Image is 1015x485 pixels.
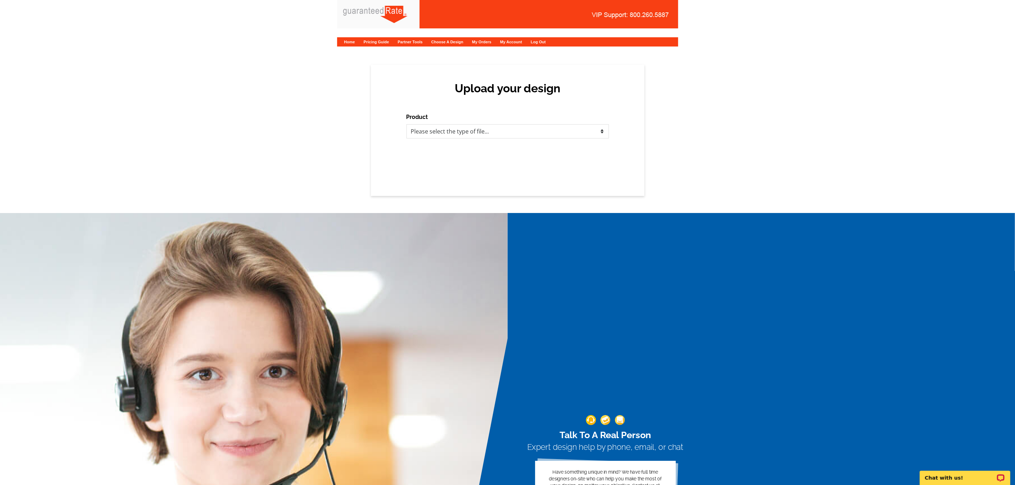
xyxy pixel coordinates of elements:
a: Partner Tools [398,40,422,44]
img: support-img-2.png [600,415,610,425]
img: support-img-1.png [586,415,596,425]
a: Pricing Guide [364,40,389,44]
iframe: LiveChat chat widget [915,463,1015,485]
h2: Talk To A Real Person [527,430,684,441]
h3: Expert design help by phone, email, or chat [527,443,684,452]
a: My Account [500,40,522,44]
a: Choose A Design [431,40,463,44]
label: Product [406,113,428,121]
a: My Orders [472,40,491,44]
h2: Upload your design [414,82,602,95]
a: Home [344,40,355,44]
img: support-img-3_1.png [615,415,625,425]
a: Log Out [531,40,546,44]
